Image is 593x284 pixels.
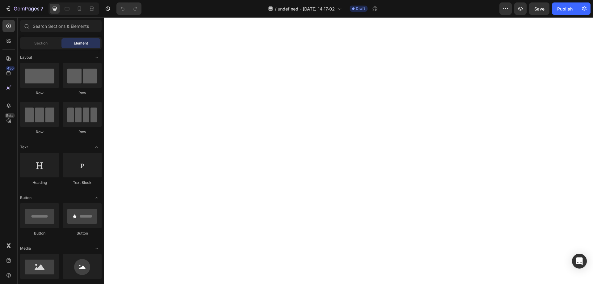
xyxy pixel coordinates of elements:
[20,246,31,251] span: Media
[20,90,59,96] div: Row
[74,40,88,46] span: Element
[534,6,545,11] span: Save
[557,6,573,12] div: Publish
[34,40,48,46] span: Section
[278,6,335,12] span: undefined - [DATE] 14:17:02
[116,2,141,15] div: Undo/Redo
[20,180,59,185] div: Heading
[92,53,102,62] span: Toggle open
[20,144,28,150] span: Text
[356,6,365,11] span: Draft
[63,231,102,236] div: Button
[20,195,32,201] span: Button
[20,55,32,60] span: Layout
[20,231,59,236] div: Button
[275,6,276,12] span: /
[20,129,59,135] div: Row
[104,17,593,284] iframe: Design area
[63,129,102,135] div: Row
[92,244,102,253] span: Toggle open
[572,254,587,269] div: Open Intercom Messenger
[63,90,102,96] div: Row
[6,66,15,71] div: 450
[5,113,15,118] div: Beta
[40,5,43,12] p: 7
[63,180,102,185] div: Text Block
[529,2,549,15] button: Save
[2,2,46,15] button: 7
[20,20,102,32] input: Search Sections & Elements
[92,142,102,152] span: Toggle open
[552,2,578,15] button: Publish
[92,193,102,203] span: Toggle open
